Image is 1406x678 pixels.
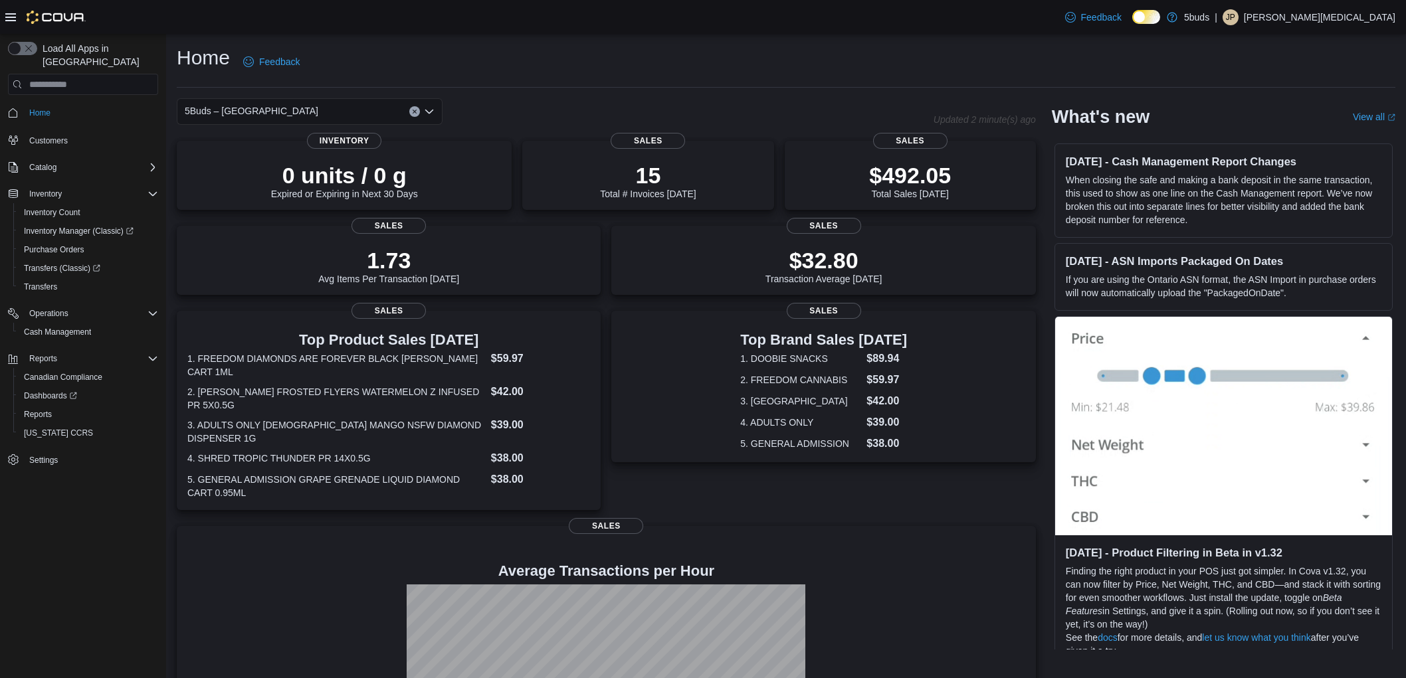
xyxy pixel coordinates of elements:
button: Cash Management [13,323,163,341]
a: Transfers [19,279,62,295]
span: Transfers [19,279,158,295]
span: Dashboards [24,390,77,401]
dd: $42.00 [491,384,591,400]
dd: $39.00 [866,414,907,430]
span: Inventory [29,189,62,199]
span: Transfers (Classic) [19,260,158,276]
dt: 1. FREEDOM DIAMONDS ARE FOREVER BLACK [PERSON_NAME] CART 1ML [187,352,486,379]
dd: $38.00 [491,471,591,487]
span: Inventory Count [24,207,80,218]
dd: $38.00 [491,450,591,466]
dt: 4. SHRED TROPIC THUNDER PR 14X0.5G [187,452,486,465]
a: let us know what you think [1202,632,1310,643]
a: Settings [24,452,63,468]
div: Transaction Average [DATE] [765,247,882,284]
dd: $42.00 [866,393,907,409]
span: Home [29,108,50,118]
a: Home [24,105,56,121]
span: Inventory Count [19,205,158,220]
span: Catalog [24,159,158,175]
a: Feedback [1060,4,1127,31]
button: Inventory [24,186,67,202]
span: Canadian Compliance [19,369,158,385]
h3: [DATE] - Cash Management Report Changes [1066,155,1381,168]
span: Sales [787,303,861,319]
button: Transfers [13,278,163,296]
h3: [DATE] - Product Filtering in Beta in v1.32 [1066,546,1381,559]
span: Dashboards [19,388,158,404]
span: Purchase Orders [19,242,158,258]
button: Catalog [3,158,163,177]
button: Operations [24,305,74,321]
span: Reports [29,353,57,364]
a: Dashboards [19,388,82,404]
button: Open list of options [424,106,435,117]
a: docs [1098,632,1118,643]
p: When closing the safe and making a bank deposit in the same transaction, this used to show as one... [1066,173,1381,226]
p: [PERSON_NAME][MEDICAL_DATA] [1244,9,1395,25]
span: Transfers [24,282,57,292]
span: Sales [351,303,426,319]
div: Jackie Parkinson [1223,9,1239,25]
span: Washington CCRS [19,425,158,441]
dt: 2. [PERSON_NAME] FROSTED FLYERS WATERMELON Z INFUSED PR 5X0.5G [187,385,486,412]
span: Sales [787,218,861,234]
dd: $39.00 [491,417,591,433]
span: Inventory Manager (Classic) [24,226,134,236]
span: Sales [873,133,948,149]
span: Cash Management [19,324,158,340]
p: See the for more details, and after you’ve given it a try. [1066,631,1381,657]
div: Total # Invoices [DATE] [600,162,696,199]
button: Purchase Orders [13,240,163,259]
span: [US_STATE] CCRS [24,428,93,438]
svg: External link [1387,114,1395,122]
span: Customers [29,135,68,146]
dd: $59.97 [866,372,907,388]
h2: What's new [1052,106,1150,127]
p: 0 units / 0 g [271,162,418,189]
button: Inventory [3,185,163,203]
nav: Complex example [8,98,158,504]
a: Customers [24,133,73,149]
button: Settings [3,450,163,469]
a: Purchase Orders [19,242,90,258]
div: Total Sales [DATE] [869,162,951,199]
dd: $38.00 [866,436,907,452]
img: Cova [27,11,86,24]
dt: 3. [GEOGRAPHIC_DATA] [740,394,861,408]
span: Operations [29,308,68,319]
button: Canadian Compliance [13,368,163,386]
p: $32.80 [765,247,882,274]
span: Sales [569,518,643,534]
a: Transfers (Classic) [13,259,163,278]
p: $492.05 [869,162,951,189]
a: Inventory Manager (Classic) [19,223,139,239]
h1: Home [177,44,230,71]
dd: $89.94 [866,351,907,367]
button: Catalog [24,159,62,175]
a: Cash Management [19,324,96,340]
dt: 4. ADULTS ONLY [740,416,861,429]
span: Inventory Manager (Classic) [19,223,158,239]
dt: 1. DOOBIE SNACKS [740,352,861,365]
button: Reports [24,351,62,367]
a: Transfers (Classic) [19,260,106,276]
button: Reports [3,349,163,368]
button: Home [3,103,163,122]
span: Settings [29,455,58,466]
p: 15 [600,162,696,189]
span: Inventory [307,133,381,149]
a: Feedback [238,48,305,75]
dt: 5. GENERAL ADMISSION GRAPE GRENADE LIQUID DIAMOND CART 0.95ML [187,473,486,499]
span: Cash Management [24,327,91,337]
a: Canadian Compliance [19,369,108,385]
button: Inventory Count [13,203,163,222]
span: Reports [24,409,52,420]
dt: 3. ADULTS ONLY [DEMOGRAPHIC_DATA] MANGO NSFW DIAMOND DISPENSER 1G [187,418,486,445]
span: Load All Apps in [GEOGRAPHIC_DATA] [37,42,158,68]
p: | [1215,9,1217,25]
span: Operations [24,305,158,321]
span: Feedback [1081,11,1122,24]
span: 5Buds – [GEOGRAPHIC_DATA] [185,103,318,119]
dt: 2. FREEDOM CANNABIS [740,373,861,386]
